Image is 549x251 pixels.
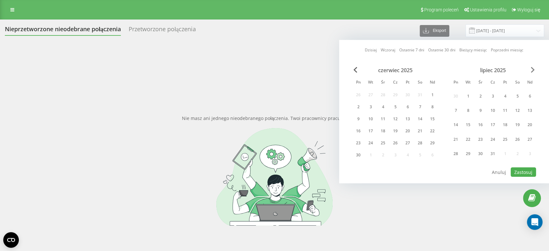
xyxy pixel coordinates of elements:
[403,78,413,88] abbr: piątek
[488,78,498,88] abbr: czwartek
[511,104,524,116] div: sob 12 lip 2025
[451,78,461,88] abbr: poniedziałek
[3,232,19,248] button: Open CMP widget
[491,47,523,53] a: Poprzedni miesiąc
[379,139,387,147] div: 25
[450,67,536,73] div: lipiec 2025
[526,92,534,100] div: 6
[450,133,462,145] div: pon 21 lip 2025
[489,106,497,115] div: 10
[450,104,462,116] div: pon 7 lip 2025
[428,91,437,99] div: 1
[352,102,364,112] div: pon 2 cze 2025
[354,115,363,123] div: 9
[499,104,511,116] div: pt 11 lip 2025
[366,127,375,135] div: 17
[474,148,487,160] div: śr 30 lip 2025
[424,7,459,12] span: Program poleceń
[487,119,499,131] div: czw 17 lip 2025
[5,26,121,36] div: Nieprzetworzone nieodebrane połączenia
[352,150,364,160] div: pon 30 cze 2025
[487,148,499,160] div: czw 31 lip 2025
[462,119,474,131] div: wt 15 lip 2025
[377,114,389,124] div: śr 11 cze 2025
[501,106,509,115] div: 11
[379,103,387,111] div: 4
[353,78,363,88] abbr: poniedziałek
[381,47,395,53] a: Wczoraj
[366,103,375,111] div: 3
[464,92,472,100] div: 1
[416,139,424,147] div: 28
[389,114,402,124] div: czw 12 cze 2025
[391,103,400,111] div: 5
[526,135,534,144] div: 27
[378,78,388,88] abbr: środa
[354,151,363,159] div: 30
[474,90,487,102] div: śr 2 lip 2025
[501,92,509,100] div: 4
[452,121,460,129] div: 14
[474,104,487,116] div: śr 9 lip 2025
[402,126,414,136] div: pt 20 cze 2025
[462,148,474,160] div: wt 29 lip 2025
[391,115,400,123] div: 12
[525,78,535,88] abbr: niedziela
[354,103,363,111] div: 2
[399,47,424,53] a: Ostatnie 7 dni
[462,133,474,145] div: wt 22 lip 2025
[352,126,364,136] div: pon 16 cze 2025
[403,115,412,123] div: 13
[379,115,387,123] div: 11
[489,121,497,129] div: 17
[379,127,387,135] div: 18
[524,90,536,102] div: ndz 6 lip 2025
[489,150,497,158] div: 31
[377,126,389,136] div: śr 18 cze 2025
[487,104,499,116] div: czw 10 lip 2025
[513,135,522,144] div: 26
[476,121,485,129] div: 16
[416,115,424,123] div: 14
[391,139,400,147] div: 26
[414,102,426,112] div: sob 7 cze 2025
[499,119,511,131] div: pt 18 lip 2025
[489,135,497,144] div: 24
[464,135,472,144] div: 22
[365,47,377,53] a: Dzisiaj
[499,133,511,145] div: pt 25 lip 2025
[513,121,522,129] div: 19
[377,102,389,112] div: śr 4 cze 2025
[450,119,462,131] div: pon 14 lip 2025
[366,115,375,123] div: 10
[476,92,485,100] div: 2
[426,102,439,112] div: ndz 8 cze 2025
[501,121,509,129] div: 18
[463,78,473,88] abbr: wtorek
[476,106,485,115] div: 9
[459,47,487,53] a: Bieżący miesiąc
[517,7,540,12] span: Wyloguj się
[364,126,377,136] div: wt 17 cze 2025
[511,90,524,102] div: sob 5 lip 2025
[511,133,524,145] div: sob 26 lip 2025
[389,126,402,136] div: czw 19 cze 2025
[474,119,487,131] div: śr 16 lip 2025
[511,119,524,131] div: sob 19 lip 2025
[464,106,472,115] div: 8
[414,114,426,124] div: sob 14 cze 2025
[403,139,412,147] div: 27
[527,214,543,230] div: Open Intercom Messenger
[462,90,474,102] div: wt 1 lip 2025
[428,78,437,88] abbr: niedziela
[488,167,510,177] button: Anuluj
[416,103,424,111] div: 7
[426,126,439,136] div: ndz 22 cze 2025
[420,25,449,37] button: Eksport
[403,103,412,111] div: 6
[402,102,414,112] div: pt 6 cze 2025
[402,138,414,148] div: pt 27 cze 2025
[364,102,377,112] div: wt 3 cze 2025
[526,121,534,129] div: 20
[428,103,437,111] div: 8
